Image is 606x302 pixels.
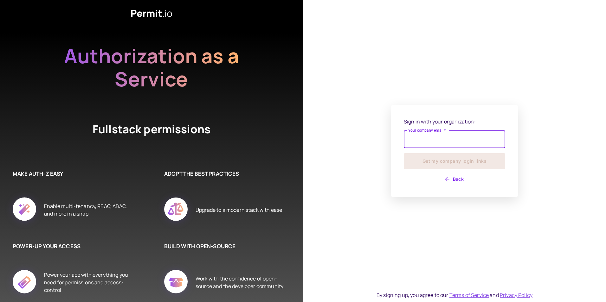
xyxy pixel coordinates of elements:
[500,292,532,299] a: Privacy Policy
[164,170,284,178] h6: ADOPT THE BEST PRACTICES
[404,174,505,184] button: Back
[449,292,489,299] a: Terms of Service
[404,153,505,169] button: Get my company login links
[69,122,234,144] h4: Fullstack permissions
[13,170,132,178] h6: MAKE AUTH-Z EASY
[196,263,284,302] div: Work with the confidence of open-source and the developer community
[196,190,282,230] div: Upgrade to a modern stack with ease
[44,263,132,302] div: Power your app with everything you need for permissions and access-control
[404,118,505,125] p: Sign in with your organization:
[377,291,532,299] div: By signing up, you agree to our and
[13,242,132,250] h6: POWER-UP YOUR ACCESS
[164,242,284,250] h6: BUILD WITH OPEN-SOURCE
[44,44,259,91] h2: Authorization as a Service
[44,190,132,230] div: Enable multi-tenancy, RBAC, ABAC, and more in a snap
[408,128,446,133] label: Your company email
